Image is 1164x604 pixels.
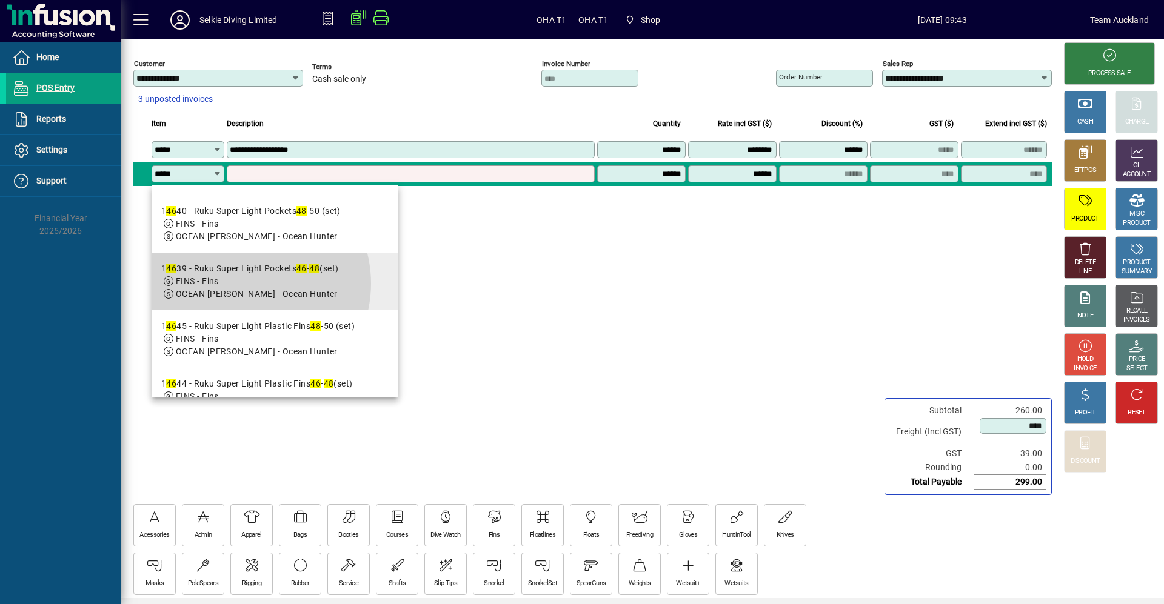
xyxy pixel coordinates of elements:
div: Freediving [626,531,653,540]
div: PRODUCT [1071,214,1099,224]
div: Team Auckland [1090,10,1149,30]
div: EFTPOS [1074,166,1097,175]
mat-option: 14639 - Ruku Super Light Pockets 46-48 (set) [152,253,398,310]
div: DISCOUNT [1071,457,1100,466]
span: Shop [620,9,665,31]
div: Courses [386,531,408,540]
div: PRICE [1129,355,1145,364]
mat-label: Sales rep [883,59,913,68]
td: GST [890,446,974,460]
span: FINS - Fins [176,276,219,286]
div: PRODUCT [1123,258,1150,267]
div: ACCOUNT [1123,170,1151,179]
span: GST ($) [929,117,954,130]
span: Terms [312,63,385,71]
span: Quantity [653,117,681,130]
td: 299.00 [974,475,1046,490]
span: Support [36,176,67,185]
div: Masks [145,579,164,588]
span: OHA T1 [578,10,608,30]
div: 1 45 - Ruku Super Light Plastic Fins -50 (set) [161,320,355,333]
mat-label: Invoice number [542,59,590,68]
div: Fins [489,531,500,540]
span: Item [152,117,166,130]
span: Settings [36,145,67,154]
div: Rubber [291,579,310,588]
div: LINE [1079,267,1091,276]
mat-option: 14644 - Ruku Super Light Plastic Fins 46-48 (set) [152,368,398,425]
div: Wetsuit+ [676,579,700,588]
div: Weights [629,579,651,588]
span: OCEAN [PERSON_NAME] - Ocean Hunter [176,347,338,356]
em: 46 [166,206,176,216]
div: Booties [338,531,358,540]
div: SUMMARY [1122,267,1152,276]
mat-label: Order number [779,73,823,81]
div: Rigging [242,579,261,588]
mat-option: 14645 - Ruku Super Light Plastic Fins 48-50 (set) [152,310,398,368]
span: Rate incl GST ($) [718,117,772,130]
td: 0.00 [974,460,1046,475]
div: DELETE [1075,258,1095,267]
div: PROCESS SALE [1088,69,1131,78]
div: GL [1133,161,1141,170]
div: Gloves [679,531,697,540]
span: Extend incl GST ($) [985,117,1047,130]
td: Rounding [890,460,974,475]
button: 3 unposted invoices [133,88,218,110]
span: POS Entry [36,83,75,93]
span: OCEAN [PERSON_NAME] - Ocean Hunter [176,289,338,299]
div: RECALL [1126,307,1148,316]
div: Admin [195,531,212,540]
div: RESET [1128,408,1146,417]
div: Slip Tips [434,579,457,588]
span: Cash sale only [312,75,366,84]
div: INVOICES [1123,316,1149,325]
div: SELECT [1126,364,1148,373]
div: HuntinTool [722,531,751,540]
a: Support [6,166,121,196]
a: Settings [6,135,121,165]
div: Acessories [139,531,169,540]
em: 46 [296,264,307,273]
span: OCEAN [PERSON_NAME] - Ocean Hunter [176,231,338,241]
em: 46 [166,379,176,388]
div: MISC [1129,210,1144,219]
span: 3 unposted invoices [138,93,213,105]
em: 46 [166,264,176,273]
div: Bags [293,531,307,540]
div: Floatlines [530,531,555,540]
em: 48 [310,321,321,331]
span: FINS - Fins [176,391,219,401]
div: HOLD [1077,355,1093,364]
div: Selkie Diving Limited [199,10,278,30]
a: Reports [6,104,121,134]
div: INVOICE [1074,364,1096,373]
div: Service [339,579,358,588]
div: Shafts [389,579,406,588]
a: Home [6,42,121,73]
div: CASH [1077,118,1093,127]
div: SpearGuns [577,579,606,588]
span: FINS - Fins [176,219,219,228]
span: OHA T1 [537,10,566,30]
div: PoleSpears [188,579,218,588]
span: [DATE] 09:43 [795,10,1090,30]
div: SnorkelSet [528,579,557,588]
span: Reports [36,114,66,124]
td: 39.00 [974,446,1046,460]
div: PROFIT [1075,408,1095,417]
div: Dive Watch [430,531,460,540]
span: FINS - Fins [176,334,219,343]
td: 260.00 [974,403,1046,417]
td: Total Payable [890,475,974,490]
mat-option: 14640 - Ruku Super Light Pockets 48-50 (set) [152,195,398,253]
em: 46 [166,321,176,331]
div: Knives [777,531,794,540]
div: 1 40 - Ruku Super Light Pockets -50 (set) [161,205,341,217]
span: Home [36,52,59,62]
div: Wetsuits [724,579,748,588]
div: 1 39 - Ruku Super Light Pockets - (set) [161,262,338,275]
div: 1 44 - Ruku Super Light Plastic Fins - (set) [161,377,353,390]
td: Freight (Incl GST) [890,417,974,446]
